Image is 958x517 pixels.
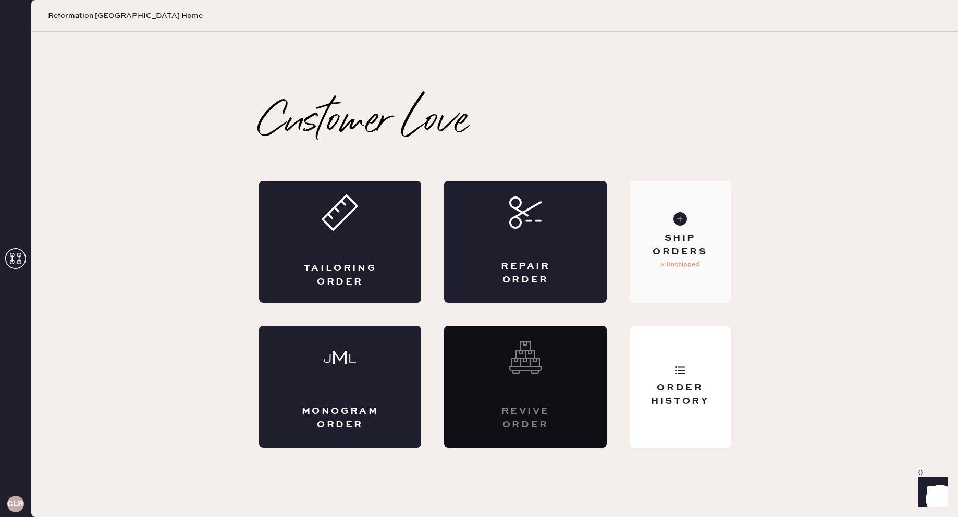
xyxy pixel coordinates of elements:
h2: Customer Love [259,102,468,143]
div: Interested? Contact us at care@hemster.co [444,326,607,448]
div: Order History [638,381,722,408]
div: Monogram Order [301,405,380,431]
div: Tailoring Order [301,262,380,288]
div: Revive order [486,405,565,431]
span: Reformation [GEOGRAPHIC_DATA] Home [48,10,203,21]
h3: CLR [7,500,23,508]
div: Repair Order [486,260,565,286]
p: 2 Unshipped [661,258,699,271]
iframe: Front Chat [908,470,953,515]
div: Ship Orders [638,232,722,258]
